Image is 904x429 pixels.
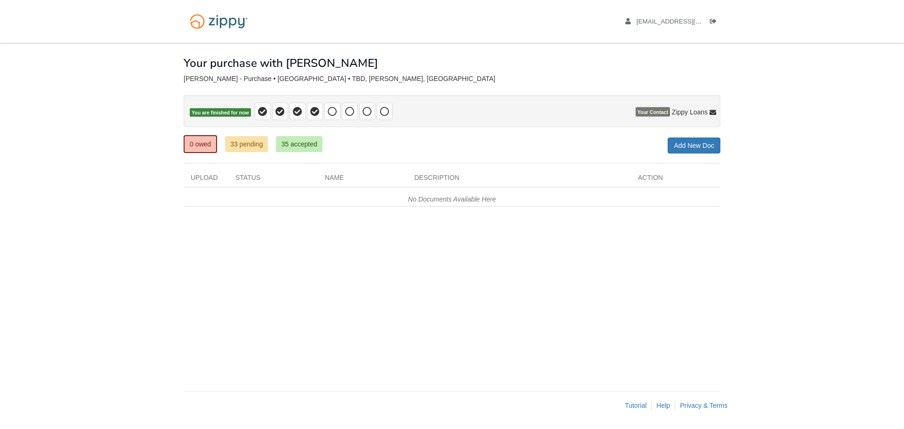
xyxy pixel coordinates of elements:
[668,138,720,154] a: Add New Doc
[318,173,407,187] div: Name
[637,18,744,25] span: ajakkcarr@gmail.com
[184,173,228,187] div: Upload
[190,108,251,117] span: You are finished for now
[631,173,720,187] div: Action
[184,75,720,83] div: [PERSON_NAME] - Purchase • [GEOGRAPHIC_DATA] • TBD, [PERSON_NAME], [GEOGRAPHIC_DATA]
[184,135,217,153] a: 0 owed
[276,136,322,152] a: 35 accepted
[228,173,318,187] div: Status
[636,107,670,117] span: Your Contact
[407,173,631,187] div: Description
[408,195,496,203] em: No Documents Available Here
[680,402,727,409] a: Privacy & Terms
[625,402,646,409] a: Tutorial
[710,18,720,27] a: Log out
[625,18,744,27] a: edit profile
[656,402,670,409] a: Help
[672,107,708,117] span: Zippy Loans
[184,57,378,69] h1: Your purchase with [PERSON_NAME]
[184,9,254,33] img: Logo
[225,136,268,152] a: 33 pending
